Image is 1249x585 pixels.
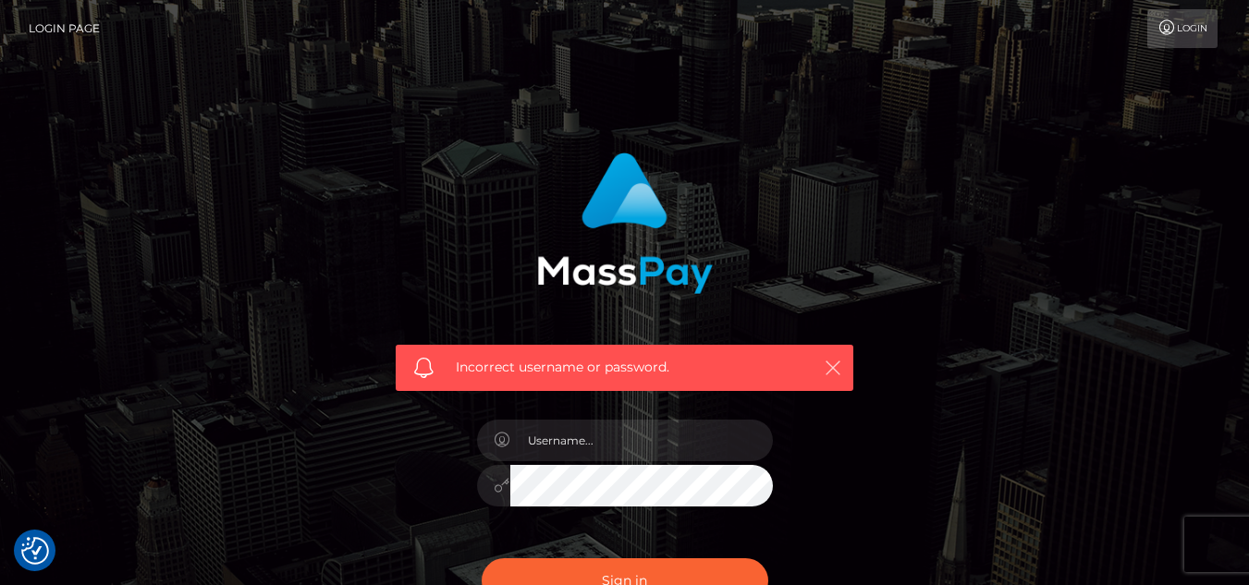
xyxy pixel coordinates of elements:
a: Login Page [29,9,100,48]
a: Login [1147,9,1218,48]
input: Username... [510,420,773,461]
span: Incorrect username or password. [456,358,793,377]
button: Consent Preferences [21,537,49,565]
img: MassPay Login [537,152,713,294]
img: Revisit consent button [21,537,49,565]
